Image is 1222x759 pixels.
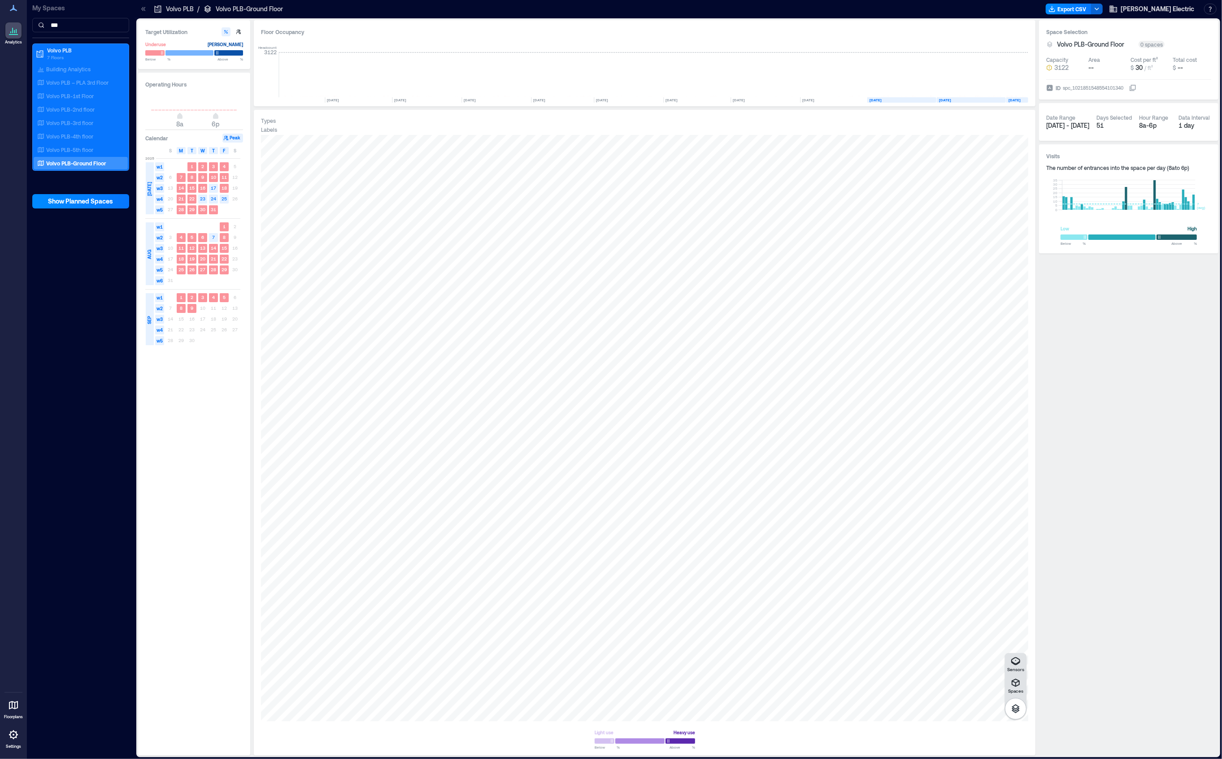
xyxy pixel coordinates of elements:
[155,244,164,253] span: w3
[212,120,220,128] span: 6p
[155,233,164,242] span: w2
[1088,56,1100,63] div: Area
[596,98,608,102] text: [DATE]
[211,245,216,251] text: 14
[1053,182,1057,186] tspan: 30
[189,267,195,272] text: 26
[155,162,164,171] span: w1
[261,27,1028,36] div: Floor Occupancy
[189,196,195,201] text: 22
[178,207,184,212] text: 28
[223,224,226,229] text: 1
[223,295,226,300] text: 5
[155,222,164,231] span: w1
[1046,4,1092,14] button: Export CSV
[674,728,695,737] div: Heavy use
[1139,41,1165,48] div: 0 spaces
[211,185,216,191] text: 17
[802,98,814,102] text: [DATE]
[178,185,184,191] text: 14
[191,174,193,180] text: 8
[3,724,24,752] a: Settings
[1046,63,1085,72] button: 3122
[222,134,243,143] button: Peak
[46,133,93,140] p: Volvo PLB-4th floor
[155,336,164,345] span: w5
[146,182,153,196] span: [DATE]
[200,185,205,191] text: 16
[212,164,215,169] text: 3
[178,196,184,201] text: 21
[145,27,243,36] h3: Target Utilization
[180,174,183,180] text: 7
[1106,2,1197,16] button: [PERSON_NAME] Electric
[464,98,476,102] text: [DATE]
[155,173,164,182] span: w2
[145,80,243,89] h3: Operating Hours
[191,305,193,311] text: 9
[145,156,154,161] span: 2025
[179,147,183,154] span: M
[155,325,164,334] span: w4
[733,98,745,102] text: [DATE]
[1053,199,1057,204] tspan: 10
[32,4,129,13] p: My Spaces
[180,234,183,240] text: 4
[4,714,23,720] p: Floorplans
[1053,178,1057,182] tspan: 35
[155,293,164,302] span: w1
[595,728,613,737] div: Light use
[46,119,93,126] p: Volvo PLB-3rd floor
[670,745,695,750] span: Above %
[211,196,216,201] text: 24
[1046,27,1211,36] h3: Space Selection
[145,56,170,62] span: Below %
[211,174,216,180] text: 10
[146,316,153,324] span: SEP
[201,234,204,240] text: 6
[166,4,194,13] p: Volvo PLB
[176,120,183,128] span: 8a
[939,98,951,102] text: [DATE]
[46,79,109,86] p: Volvo PLB – PLA 3rd Floor
[1046,164,1211,171] div: The number of entrances into the space per day ( 8a to 6p )
[155,195,164,204] span: w4
[261,117,276,124] div: Types
[46,160,106,167] p: Volvo PLB-Ground Floor
[155,205,164,214] span: w5
[222,267,227,272] text: 29
[145,134,168,143] h3: Calendar
[1005,675,1026,696] button: Spaces
[1139,114,1168,121] div: Hour Range
[46,146,93,153] p: Volvo PLB-5th floor
[200,207,205,212] text: 30
[32,194,129,208] button: Show Planned Spaces
[1135,64,1143,71] span: 30
[1096,114,1132,121] div: Days Selected
[217,56,243,62] span: Above %
[189,256,195,261] text: 19
[1129,84,1136,91] button: IDspc_1021851548554101340
[223,234,226,240] text: 8
[169,147,172,154] span: S
[1088,64,1094,71] span: --
[155,184,164,193] span: w3
[211,256,216,261] text: 21
[211,267,216,272] text: 28
[1061,241,1086,246] span: Below %
[5,39,22,45] p: Analytics
[1009,98,1021,102] text: [DATE]
[191,295,193,300] text: 2
[1173,65,1176,71] span: $
[1046,121,1089,129] span: [DATE] - [DATE]
[200,256,205,261] text: 20
[1171,241,1197,246] span: Above %
[178,267,184,272] text: 25
[1053,191,1057,195] tspan: 20
[155,255,164,264] span: w4
[47,54,122,61] p: 7 Floors
[223,147,226,154] span: F
[1131,65,1134,71] span: $
[47,47,122,54] p: Volvo PLB
[1046,56,1068,63] div: Capacity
